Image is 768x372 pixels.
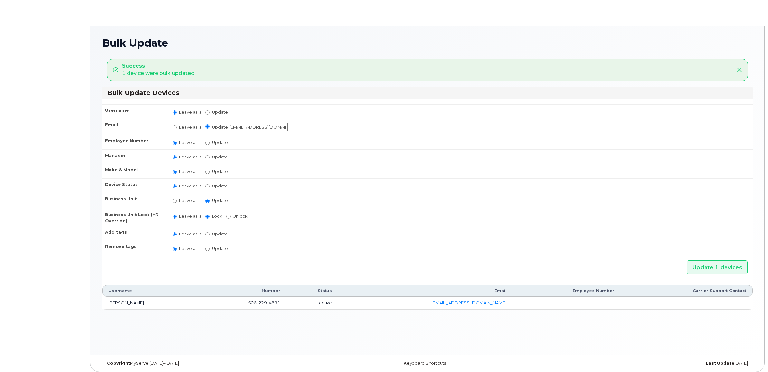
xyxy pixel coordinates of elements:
[173,139,201,146] label: Leave as is
[226,213,248,219] label: Unlock
[431,300,507,305] a: [EMAIL_ADDRESS][DOMAIN_NAME]
[205,168,228,175] label: Update
[226,215,231,219] input: Unlock
[198,285,286,297] th: Number
[267,300,280,305] span: 4891
[102,149,167,164] th: Manager
[286,285,338,297] th: Status
[205,232,210,236] input: Update
[173,215,177,219] input: Leave as is
[286,297,338,310] td: active
[107,361,130,366] strong: Copyright
[248,300,280,305] span: 506
[102,104,167,119] th: Username
[107,89,748,97] h3: Bulk Update Devices
[173,232,177,236] input: Leave as is
[102,164,167,178] th: Make & Model
[173,199,177,203] input: Leave as is
[404,361,446,366] a: Keyboard Shortcuts
[173,154,201,160] label: Leave as is
[228,123,288,131] input: Update
[205,141,210,145] input: Update
[102,226,167,241] th: Add tags
[173,245,201,252] label: Leave as is
[205,139,228,146] label: Update
[173,141,177,145] input: Leave as is
[173,155,177,159] input: Leave as is
[205,109,228,115] label: Update
[205,197,228,204] label: Update
[173,110,177,115] input: Leave as is
[102,297,198,310] td: [PERSON_NAME]
[205,199,210,203] input: Update
[102,135,167,149] th: Employee Number
[102,361,319,366] div: MyServe [DATE]–[DATE]
[338,285,512,297] th: Email
[122,62,194,77] div: 1 device were bulk updated
[205,247,210,251] input: Update
[102,193,167,209] th: Business Unit
[173,183,201,189] label: Leave as is
[205,110,210,115] input: Update
[102,37,753,49] h1: Bulk Update
[536,361,753,366] div: [DATE]
[205,245,228,252] label: Update
[173,170,177,174] input: Leave as is
[173,168,201,175] label: Leave as is
[173,213,201,219] label: Leave as is
[205,154,228,160] label: Update
[205,123,288,131] label: Update
[512,285,620,297] th: Employee Number
[173,109,201,115] label: Leave as is
[205,231,228,237] label: Update
[102,241,167,255] th: Remove tags
[205,183,228,189] label: Update
[102,285,198,297] th: Username
[173,204,747,210] p: You must select categories for all accounting types if you use partial accounting categories
[257,300,267,305] span: 229
[102,119,167,135] th: Email
[706,361,734,366] strong: Last Update
[205,213,222,219] label: Lock
[205,124,210,129] input: Update
[122,62,194,70] strong: Success
[687,260,748,275] input: Update 1 devices
[173,231,201,237] label: Leave as is
[620,285,753,297] th: Carrier Support Contact
[173,247,177,251] input: Leave as is
[173,124,201,130] label: Leave as is
[173,125,177,129] input: Leave as is
[205,215,210,219] input: Lock
[173,184,177,188] input: Leave as is
[102,209,167,226] th: Business Unit Lock (HR Override)
[205,184,210,188] input: Update
[173,197,201,204] label: Leave as is
[205,155,210,159] input: Update
[205,170,210,174] input: Update
[102,178,167,193] th: Device Status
